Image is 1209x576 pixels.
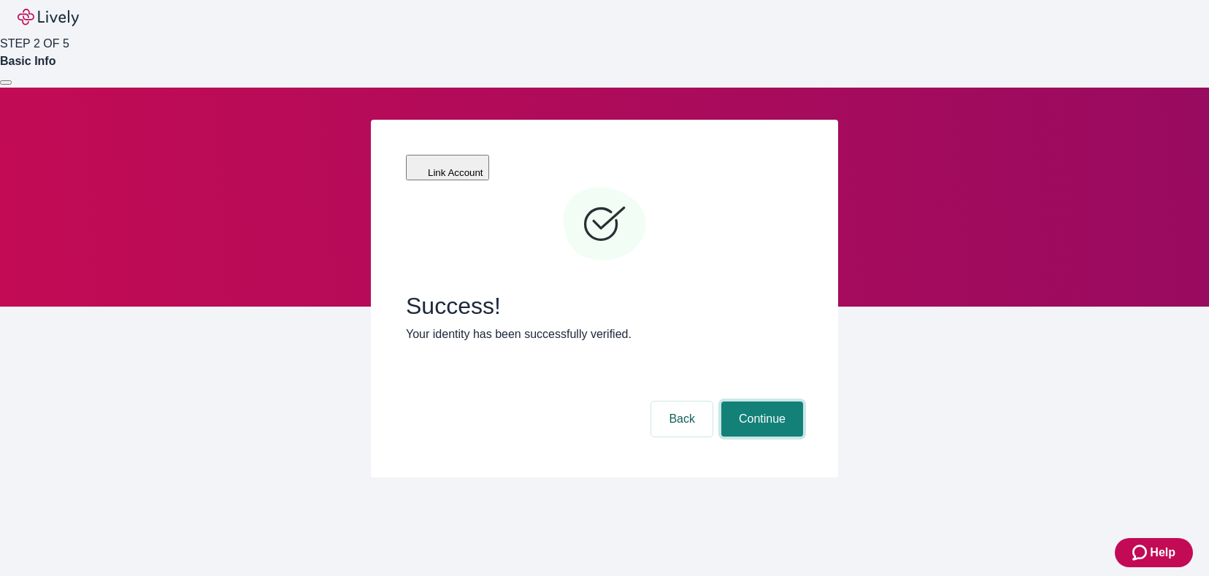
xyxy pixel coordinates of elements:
button: Back [651,402,713,437]
span: Help [1150,544,1175,561]
button: Zendesk support iconHelp [1115,538,1193,567]
svg: Zendesk support icon [1132,544,1150,561]
button: Continue [721,402,803,437]
img: Lively [18,9,79,26]
span: Success! [406,292,803,320]
svg: Checkmark icon [561,181,648,269]
button: Link Account [406,155,489,180]
p: Your identity has been successfully verified. [406,326,803,343]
